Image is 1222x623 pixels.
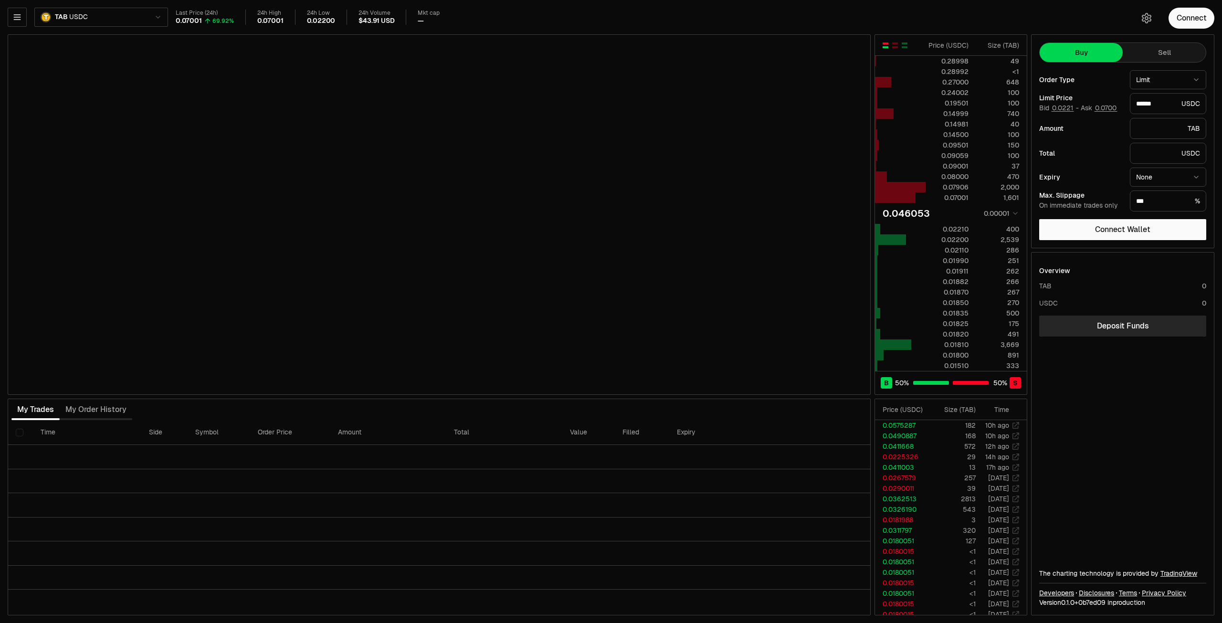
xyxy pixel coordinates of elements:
[1169,8,1214,29] button: Connect
[1160,569,1197,578] a: TradingView
[330,420,446,445] th: Amount
[875,462,930,473] td: 0.0411003
[930,462,976,473] td: 13
[977,266,1019,276] div: 262
[875,473,930,483] td: 0.0267579
[875,536,930,546] td: 0.0180051
[446,420,562,445] th: Total
[926,172,969,181] div: 0.08000
[926,340,969,349] div: 0.01810
[1039,192,1122,199] div: Max. Slippage
[977,161,1019,171] div: 37
[926,224,969,234] div: 0.02210
[926,329,969,339] div: 0.01820
[938,405,976,414] div: Size ( TAB )
[250,420,330,445] th: Order Price
[977,308,1019,318] div: 500
[176,17,202,25] div: 0.07001
[257,10,284,17] div: 24h High
[8,35,870,394] iframe: Financial Chart
[307,17,336,25] div: 0.02200
[69,13,87,21] span: USDC
[875,557,930,567] td: 0.0180051
[926,56,969,66] div: 0.28998
[33,420,141,445] th: Time
[875,441,930,452] td: 0.0411668
[1040,43,1123,62] button: Buy
[16,429,23,436] button: Select all
[418,10,440,17] div: Mkt cap
[1130,190,1206,211] div: %
[1123,43,1206,62] button: Sell
[926,319,969,328] div: 0.01825
[60,400,132,419] button: My Order History
[926,109,969,118] div: 0.14999
[977,119,1019,129] div: 40
[977,287,1019,297] div: 267
[930,588,976,599] td: <1
[977,319,1019,328] div: 175
[977,298,1019,307] div: 270
[1202,298,1206,308] div: 0
[875,609,930,620] td: 0.0180015
[977,277,1019,286] div: 266
[986,463,1009,472] time: 17h ago
[895,378,909,388] span: 50 %
[1039,569,1206,578] div: The charting technology is provided by
[977,256,1019,265] div: 251
[930,483,976,494] td: 39
[141,420,188,445] th: Side
[977,224,1019,234] div: 400
[977,130,1019,139] div: 100
[988,484,1009,493] time: [DATE]
[981,208,1019,219] button: 0.00001
[985,453,1009,461] time: 14h ago
[1039,588,1074,598] a: Developers
[1079,588,1114,598] a: Disclosures
[930,431,976,441] td: 168
[875,567,930,578] td: 0.0180051
[1039,598,1206,607] div: Version 0.1.0 + in production
[1094,104,1117,112] button: 0.0700
[930,609,976,620] td: <1
[930,452,976,462] td: 29
[11,400,60,419] button: My Trades
[307,10,336,17] div: 24h Low
[1039,104,1079,113] span: Bid -
[42,13,50,21] img: TAB Logo
[1039,266,1070,275] div: Overview
[875,494,930,504] td: 0.0362513
[55,13,67,21] span: TAB
[926,77,969,87] div: 0.27000
[926,67,969,76] div: 0.28992
[977,235,1019,244] div: 2,539
[977,172,1019,181] div: 470
[1039,76,1122,83] div: Order Type
[977,193,1019,202] div: 1,601
[875,431,930,441] td: 0.0490887
[1130,93,1206,114] div: USDC
[875,452,930,462] td: 0.0225326
[930,494,976,504] td: 2813
[926,151,969,160] div: 0.09059
[977,56,1019,66] div: 49
[985,432,1009,440] time: 10h ago
[926,298,969,307] div: 0.01850
[1142,588,1186,598] a: Privacy Policy
[926,256,969,265] div: 0.01990
[930,578,976,588] td: <1
[926,266,969,276] div: 0.01911
[926,182,969,192] div: 0.07906
[926,245,969,255] div: 0.02110
[1051,104,1074,112] button: 0.0221
[993,378,1007,388] span: 50 %
[977,245,1019,255] div: 286
[988,526,1009,535] time: [DATE]
[977,41,1019,50] div: Size ( TAB )
[1130,143,1206,164] div: USDC
[930,525,976,536] td: 320
[930,420,976,431] td: 182
[1039,219,1206,240] button: Connect Wallet
[988,568,1009,577] time: [DATE]
[875,515,930,525] td: 0.0181988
